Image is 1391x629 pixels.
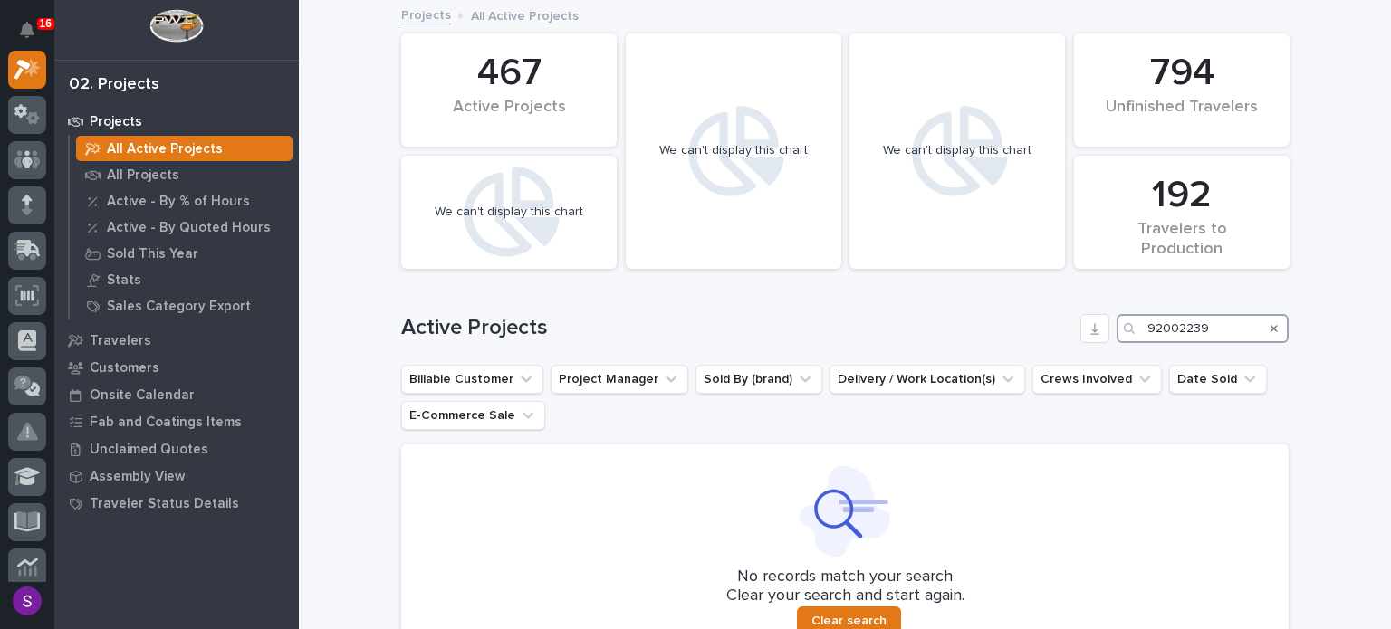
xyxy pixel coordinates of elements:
button: Date Sold [1169,365,1267,394]
div: We can't display this chart [883,143,1031,158]
h1: Active Projects [401,315,1073,341]
a: Active - By Quoted Hours [70,214,299,240]
a: All Active Projects [70,136,299,161]
p: Sold This Year [107,246,198,262]
a: Fab and Coatings Items [54,408,299,435]
div: 192 [1105,173,1259,218]
p: Traveler Status Details [90,496,239,512]
p: Onsite Calendar [90,387,195,404]
p: Stats [107,272,141,289]
button: Billable Customer [401,365,543,394]
button: Crews Involved [1032,365,1162,394]
p: Active - By % of Hours [107,194,250,210]
a: All Projects [70,162,299,187]
button: E-Commerce Sale [401,401,545,430]
p: All Projects [107,167,179,184]
a: Sales Category Export [70,293,299,319]
p: Clear your search and start again. [726,586,964,606]
a: Projects [54,108,299,135]
a: Traveler Status Details [54,490,299,517]
img: Workspace Logo [149,9,203,43]
div: 467 [432,51,586,96]
div: Travelers to Production [1105,220,1259,258]
button: users-avatar [8,582,46,620]
div: Unfinished Travelers [1105,98,1259,136]
span: Clear search [811,613,887,629]
p: Active - By Quoted Hours [107,220,271,236]
button: Delivery / Work Location(s) [830,365,1025,394]
p: Travelers [90,333,151,349]
p: 16 [40,17,52,30]
a: Customers [54,354,299,381]
button: Project Manager [551,365,688,394]
a: Active - By % of Hours [70,188,299,214]
div: We can't display this chart [435,205,583,220]
p: No records match your search [423,567,1267,587]
button: Notifications [8,11,46,49]
a: Stats [70,267,299,292]
p: All Active Projects [471,5,579,24]
a: Sold This Year [70,241,299,266]
p: Projects [90,114,142,130]
a: Projects [401,4,451,24]
p: All Active Projects [107,141,223,157]
button: Sold By (brand) [695,365,822,394]
a: Assembly View [54,462,299,490]
p: Customers [90,360,159,376]
div: 02. Projects [69,75,159,95]
a: Travelers [54,327,299,354]
input: Search [1117,314,1289,343]
p: Assembly View [90,469,185,485]
div: 794 [1105,51,1259,96]
div: Notifications16 [23,22,46,51]
div: Active Projects [432,98,586,136]
a: Unclaimed Quotes [54,435,299,462]
p: Fab and Coatings Items [90,415,242,431]
div: We can't display this chart [659,143,808,158]
p: Sales Category Export [107,299,251,315]
p: Unclaimed Quotes [90,442,208,458]
a: Onsite Calendar [54,381,299,408]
